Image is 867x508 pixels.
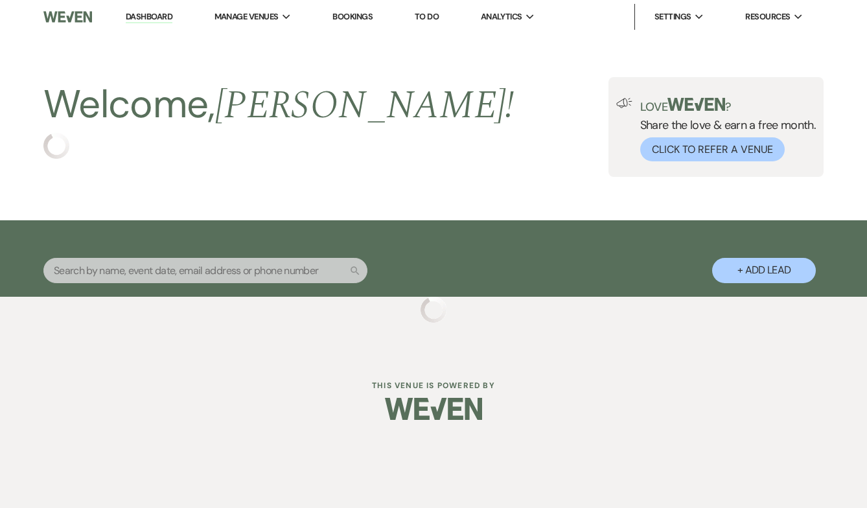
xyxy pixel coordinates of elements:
a: To Do [415,11,439,22]
a: Dashboard [126,11,172,23]
h2: Welcome, [43,77,514,133]
a: Bookings [332,11,373,22]
button: + Add Lead [712,258,816,283]
span: Settings [654,10,691,23]
span: [PERSON_NAME] ! [215,76,514,135]
img: loud-speaker-illustration.svg [616,98,632,108]
img: loading spinner [421,297,446,323]
span: Manage Venues [214,10,279,23]
button: Click to Refer a Venue [640,137,785,161]
img: Weven Logo [43,3,92,30]
input: Search by name, event date, email address or phone number [43,258,367,283]
img: weven-logo-green.svg [667,98,725,111]
img: loading spinner [43,133,69,159]
span: Resources [745,10,790,23]
img: Weven Logo [385,386,482,432]
div: Share the love & earn a free month. [632,98,816,161]
p: Love ? [640,98,816,113]
span: Analytics [481,10,522,23]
